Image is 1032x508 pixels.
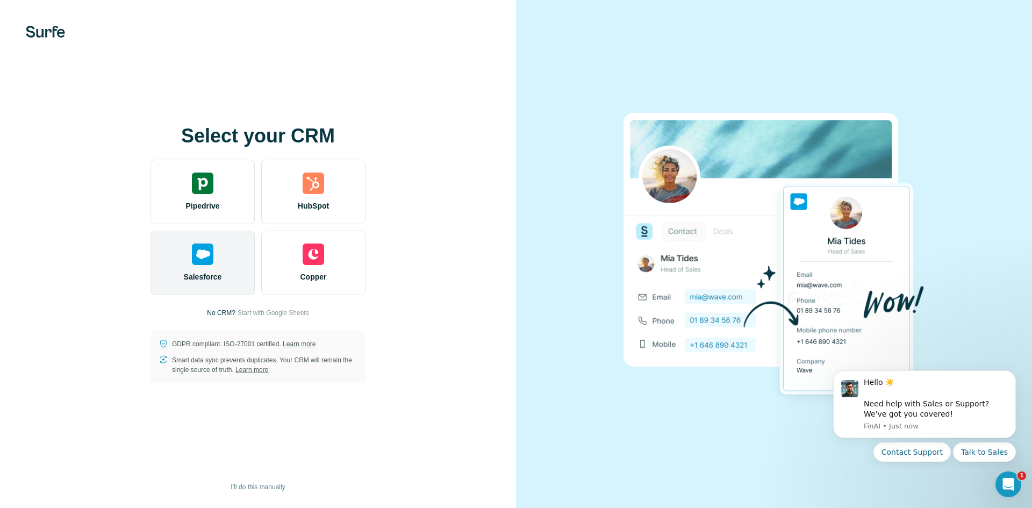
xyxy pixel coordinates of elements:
h1: Select your CRM [150,125,365,147]
button: I’ll do this manually [223,479,292,495]
img: hubspot's logo [303,173,324,194]
iframe: Intercom notifications message [817,361,1032,468]
img: pipedrive's logo [192,173,213,194]
p: Smart data sync prevents duplicates. Your CRM will remain the single source of truth. [172,355,357,375]
span: Copper [300,271,327,282]
a: Learn more [283,340,316,348]
img: copper's logo [303,244,324,265]
span: 1 [1017,471,1026,480]
a: Learn more [235,366,268,374]
p: GDPR compliant. ISO-27001 certified. [172,339,316,349]
img: SALESFORCE image [623,95,924,414]
span: Salesforce [184,271,222,282]
span: HubSpot [298,201,329,211]
img: Surfe's logo [26,26,65,38]
span: Pipedrive [185,201,219,211]
iframe: Intercom live chat [995,471,1021,497]
img: salesforce's logo [192,244,213,265]
span: I’ll do this manually [231,482,285,492]
p: No CRM? [207,308,235,318]
button: Start with Google Sheets [238,308,309,318]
